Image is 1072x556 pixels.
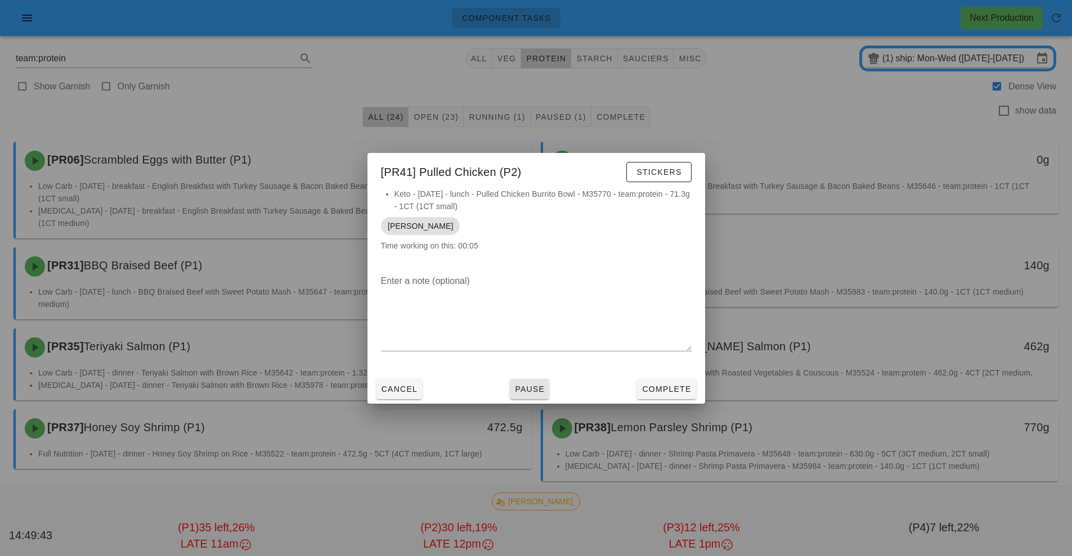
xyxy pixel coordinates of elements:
button: Pause [510,379,549,399]
span: Cancel [381,385,418,394]
button: Stickers [626,162,691,182]
span: Stickers [636,168,681,177]
span: Pause [514,385,545,394]
li: Keto - [DATE] - lunch - Pulled Chicken Burrito Bowl - M35770 - team:protein - 71.3g - 1CT (1CT sm... [394,188,692,213]
div: [PR41] Pulled Chicken (P2) [367,153,705,188]
span: [PERSON_NAME] [388,217,453,235]
div: Time working on this: 00:05 [367,188,705,263]
span: Complete [642,385,691,394]
button: Complete [637,379,696,399]
button: Cancel [376,379,423,399]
